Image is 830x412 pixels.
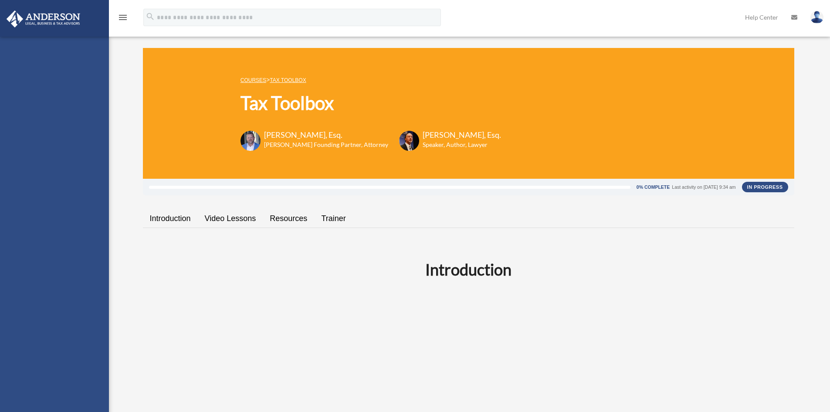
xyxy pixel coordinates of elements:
[4,10,83,27] img: Anderson Advisors Platinum Portal
[241,75,501,85] p: >
[241,90,501,116] h1: Tax Toolbox
[118,15,128,23] a: menu
[241,77,266,83] a: COURSES
[264,129,388,140] h3: [PERSON_NAME], Esq.
[264,140,388,149] h6: [PERSON_NAME] Founding Partner, Attorney
[270,77,306,83] a: Tax Toolbox
[423,129,501,140] h3: [PERSON_NAME], Esq.
[118,12,128,23] i: menu
[637,185,670,190] div: 0% Complete
[423,140,490,149] h6: Speaker, Author, Lawyer
[399,131,419,151] img: Scott-Estill-Headshot.png
[263,206,314,231] a: Resources
[742,182,788,192] div: In Progress
[198,206,263,231] a: Video Lessons
[148,259,789,280] h2: Introduction
[146,12,155,21] i: search
[672,185,735,190] div: Last activity on [DATE] 9:34 am
[143,206,198,231] a: Introduction
[810,11,823,24] img: User Pic
[314,206,352,231] a: Trainer
[241,131,261,151] img: Toby-circle-head.png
